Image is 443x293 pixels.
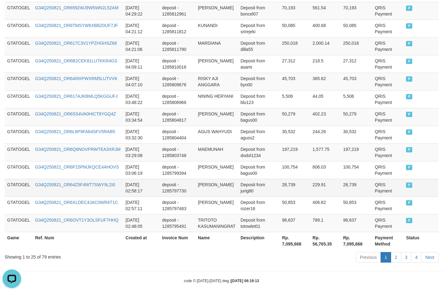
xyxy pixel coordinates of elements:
[195,179,238,196] td: [PERSON_NAME]
[391,252,401,263] a: 2
[280,108,310,126] td: 50,279
[123,37,160,55] td: [DATE] 04:21:06
[160,161,195,179] td: deposit - 1285799394
[160,143,195,161] td: deposit - 1285803748
[340,73,372,90] td: 45,703
[160,73,195,90] td: deposit - 1285809676
[5,196,33,214] td: GTATOGEL
[160,179,195,196] td: deposit - 1285797730
[404,232,438,250] th: Status
[123,179,160,196] td: [DATE] 02:58:17
[160,196,195,214] td: deposit - 1285797483
[406,41,412,46] span: PAID
[5,179,33,196] td: GTATOGEL
[280,143,310,161] td: 197,219
[5,214,33,232] td: GTATOGEL
[406,147,412,152] span: PAID
[5,37,33,55] td: GTATOGEL
[238,55,280,73] td: Deposit from asami
[195,55,238,73] td: [PERSON_NAME]
[123,108,160,126] td: [DATE] 03:34:54
[195,232,238,250] th: Name
[5,143,33,161] td: GTATOGEL
[411,252,422,263] a: 4
[372,161,404,179] td: QRIS Payment
[5,20,33,37] td: GTATOGEL
[35,5,118,10] a: G34Q250821_OR6592WJ9W5WN2L52AM
[123,214,160,232] td: [DATE] 02:48:05
[310,37,340,55] td: 2,000.14
[195,214,238,232] td: TRITOTO KASUMANINGRAT
[238,143,280,161] td: Deposit from dodol1234
[310,214,340,232] td: 789.1
[160,108,195,126] td: deposit - 1285804817
[238,73,280,90] td: Deposit from byn00
[35,182,115,187] a: G34Q250821_OR64Z5F4WT7SWY9L2I0
[406,23,412,29] span: PAID
[310,126,340,143] td: 244.26
[195,108,238,126] td: [PERSON_NAME]
[280,37,310,55] td: 250,018
[340,161,372,179] td: 100,754
[310,20,340,37] td: 400.68
[372,232,404,250] th: Payment Method
[123,126,160,143] td: [DATE] 03:32:30
[160,214,195,232] td: deposit - 1285795491
[5,126,33,143] td: GTATOGEL
[372,37,404,55] td: QRIS Payment
[406,165,412,170] span: PAID
[184,279,259,283] small: code © [DATE]-[DATE] dwg |
[5,55,33,73] td: GTATOGEL
[381,252,391,263] a: 1
[35,41,117,46] a: G34Q250821_OR617C3V1YPZHGHSZ68
[5,73,33,90] td: GTATOGEL
[310,161,340,179] td: 806.03
[340,108,372,126] td: 50,279
[123,196,160,214] td: [DATE] 02:57:11
[195,143,238,161] td: MAEMUNAH
[340,232,372,250] th: Rp. 7,095,668
[310,108,340,126] td: 402.23
[401,252,412,263] a: 3
[195,90,238,108] td: NINING HERYANI
[238,90,280,108] td: Deposit from blu123
[372,126,404,143] td: QRIS Payment
[195,20,238,37] td: KUNANDI
[238,20,280,37] td: Deposit from srirejeki
[35,218,118,223] a: G34Q250821_OR6OVT1Y3OLSFUF7HHQ
[238,37,280,55] td: Deposit from dilla55
[372,143,404,161] td: QRIS Payment
[372,196,404,214] td: QRIS Payment
[280,73,310,90] td: 45,703
[310,90,340,108] td: 44.05
[280,214,310,232] td: 98,637
[421,252,438,263] a: Next
[238,161,280,179] td: Deposit from bagus00
[280,196,310,214] td: 50,853
[123,90,160,108] td: [DATE] 03:48:22
[35,23,118,28] a: G34Q250821_OR6TMSYW6XBBZ0UF7JF
[5,161,33,179] td: GTATOGEL
[340,179,372,196] td: 28,739
[280,126,310,143] td: 30,532
[123,143,160,161] td: [DATE] 03:29:08
[160,90,195,108] td: deposit - 1285806966
[406,218,412,223] span: PAID
[406,59,412,64] span: PAID
[340,2,372,20] td: 70,193
[340,196,372,214] td: 50,853
[5,232,33,250] th: Game
[406,6,412,11] span: PAID
[33,232,123,250] th: Ref. Num
[372,20,404,37] td: QRIS Payment
[195,126,238,143] td: AGUS WAHYUDI
[160,37,195,55] td: deposit - 1285811790
[340,37,372,55] td: 250,018
[160,232,195,250] th: Invoice Num
[35,129,115,134] a: G34Q250821_OR6L6P9FA64SFV5RAB5
[35,165,119,169] a: G34Q250821_OR6P15PMJKQCE4AHOVS
[5,108,33,126] td: GTATOGEL
[160,126,195,143] td: deposit - 1285804404
[123,55,160,73] td: [DATE] 04:09:11
[123,20,160,37] td: [DATE] 04:21:12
